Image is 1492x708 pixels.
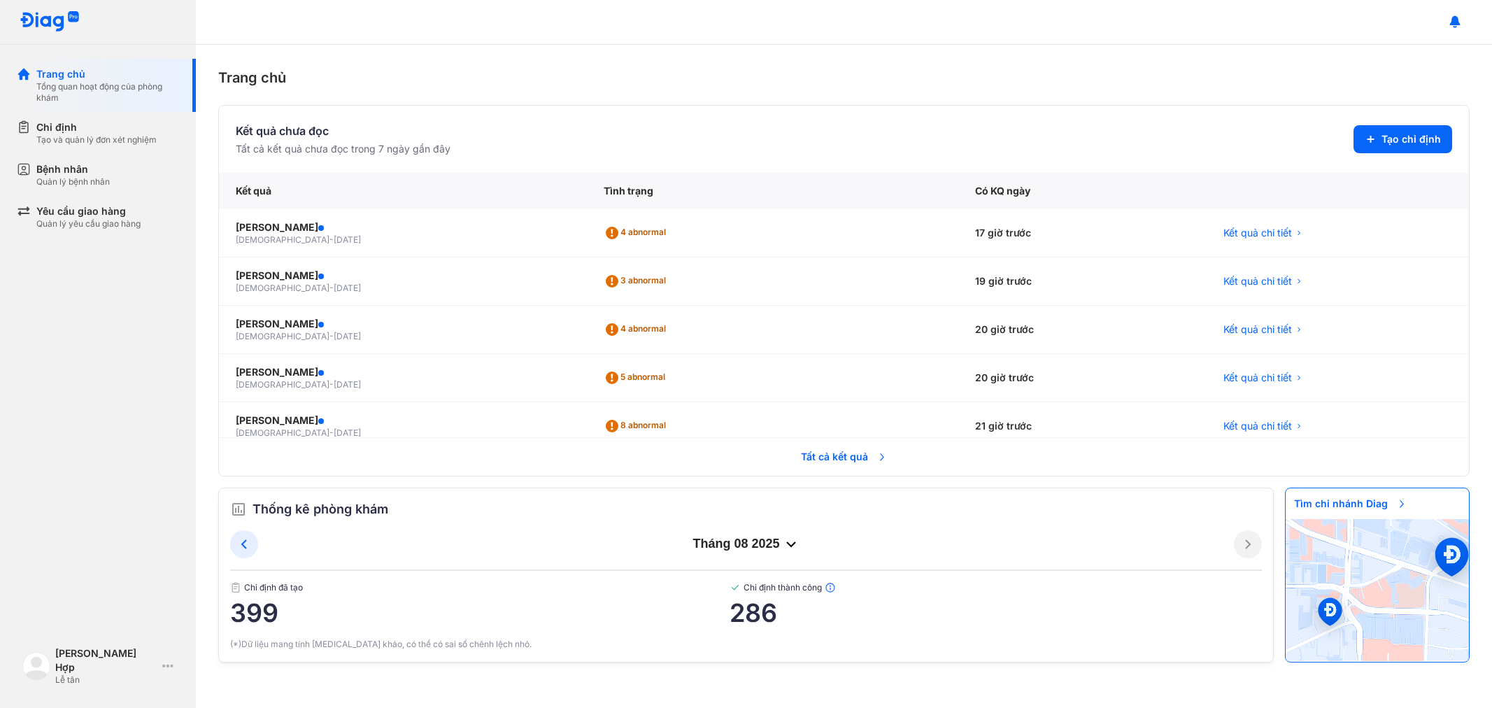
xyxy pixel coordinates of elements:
img: checked-green.01cc79e0.svg [730,582,741,593]
div: 20 giờ trước [958,306,1207,354]
div: Tất cả kết quả chưa đọc trong 7 ngày gần đây [236,142,450,156]
div: Lễ tân [55,674,157,686]
div: Tình trạng [587,173,958,209]
div: 8 abnormal [604,415,672,437]
span: Kết quả chi tiết [1223,274,1292,288]
span: Thống kê phòng khám [253,500,388,519]
div: 17 giờ trước [958,209,1207,257]
div: [PERSON_NAME] Hợp [55,646,157,674]
span: [DEMOGRAPHIC_DATA] [236,234,329,245]
div: 3 abnormal [604,270,672,292]
span: Chỉ định thành công [730,582,1263,593]
span: - [329,427,334,438]
span: - [329,331,334,341]
span: Tạo chỉ định [1381,132,1441,146]
img: logo [20,11,80,33]
span: - [329,283,334,293]
div: [PERSON_NAME] [236,220,570,234]
div: tháng 08 2025 [258,536,1234,553]
div: [PERSON_NAME] [236,269,570,283]
div: (*)Dữ liệu mang tính [MEDICAL_DATA] khảo, có thể có sai số chênh lệch nhỏ. [230,638,1262,651]
span: [DEMOGRAPHIC_DATA] [236,379,329,390]
span: [DEMOGRAPHIC_DATA] [236,331,329,341]
span: Kết quả chi tiết [1223,226,1292,240]
div: 21 giờ trước [958,402,1207,451]
div: Yêu cầu giao hàng [36,204,141,218]
div: Quản lý bệnh nhân [36,176,110,187]
span: [DATE] [334,331,361,341]
div: Trang chủ [218,67,1470,88]
div: Bệnh nhân [36,162,110,176]
div: 5 abnormal [604,367,671,389]
div: Tạo và quản lý đơn xét nghiệm [36,134,157,146]
div: Tổng quan hoạt động của phòng khám [36,81,179,104]
div: Có KQ ngày [958,173,1207,209]
span: - [329,234,334,245]
span: [DATE] [334,283,361,293]
div: 20 giờ trước [958,354,1207,402]
div: Kết quả chưa đọc [236,122,450,139]
button: Tạo chỉ định [1354,125,1452,153]
div: Quản lý yêu cầu giao hàng [36,218,141,229]
div: [PERSON_NAME] [236,317,570,331]
span: [DEMOGRAPHIC_DATA] [236,283,329,293]
span: - [329,379,334,390]
img: order.5a6da16c.svg [230,501,247,518]
span: [DATE] [334,234,361,245]
img: document.50c4cfd0.svg [230,582,241,593]
div: Trang chủ [36,67,179,81]
img: logo [22,652,50,680]
div: Chỉ định [36,120,157,134]
span: Tất cả kết quả [793,441,896,472]
div: [PERSON_NAME] [236,365,570,379]
div: 4 abnormal [604,318,672,341]
span: 399 [230,599,730,627]
div: 19 giờ trước [958,257,1207,306]
span: [DATE] [334,427,361,438]
img: info.7e716105.svg [825,582,836,593]
div: 4 abnormal [604,222,672,244]
div: [PERSON_NAME] [236,413,570,427]
span: [DATE] [334,379,361,390]
span: Kết quả chi tiết [1223,323,1292,337]
span: [DEMOGRAPHIC_DATA] [236,427,329,438]
span: 286 [730,599,1263,627]
span: Tìm chi nhánh Diag [1286,488,1416,519]
div: Kết quả [219,173,587,209]
span: Kết quả chi tiết [1223,419,1292,433]
span: Chỉ định đã tạo [230,582,730,593]
span: Kết quả chi tiết [1223,371,1292,385]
